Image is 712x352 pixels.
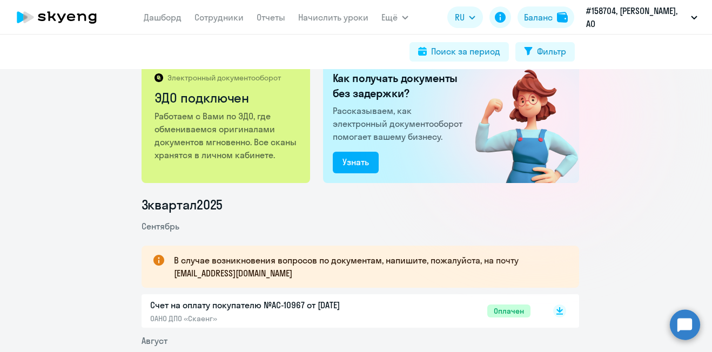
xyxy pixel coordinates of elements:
h2: ЭДО подключен [155,89,299,106]
a: Сотрудники [194,12,244,23]
button: Ещё [381,6,408,28]
span: Август [142,335,167,346]
img: balance [557,12,568,23]
a: Дашборд [144,12,182,23]
p: Электронный документооборот [167,73,281,83]
a: Счет на оплату покупателю №AC-10967 от [DATE]ОАНО ДПО «Скаенг»Оплачен [150,299,530,323]
button: Фильтр [515,42,575,62]
span: RU [455,11,465,24]
button: #158704, [PERSON_NAME], АО [581,4,703,30]
p: Рассказываем, как электронный документооборот помогает вашему бизнесу. [333,104,467,143]
a: Отчеты [257,12,285,23]
button: Узнать [333,152,379,173]
span: Оплачен [487,304,530,317]
div: Фильтр [537,45,566,58]
span: Ещё [381,11,398,24]
button: RU [447,6,483,28]
button: Поиск за период [409,42,509,62]
p: #158704, [PERSON_NAME], АО [586,4,687,30]
p: Счет на оплату покупателю №AC-10967 от [DATE] [150,299,377,312]
img: connected [458,60,579,183]
a: Начислить уроки [298,12,368,23]
div: Узнать [342,155,369,168]
div: Баланс [524,11,553,24]
span: Сентябрь [142,221,179,232]
p: В случае возникновения вопросов по документам, напишите, пожалуйста, на почту [EMAIL_ADDRESS][DOM... [174,254,560,280]
button: Балансbalance [518,6,574,28]
div: Поиск за период [431,45,500,58]
h2: Как получать документы без задержки? [333,71,467,101]
p: ОАНО ДПО «Скаенг» [150,314,377,323]
p: Работаем с Вами по ЭДО, где обмениваемся оригиналами документов мгновенно. Все сканы хранятся в л... [155,110,299,161]
li: 3 квартал 2025 [142,196,579,213]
